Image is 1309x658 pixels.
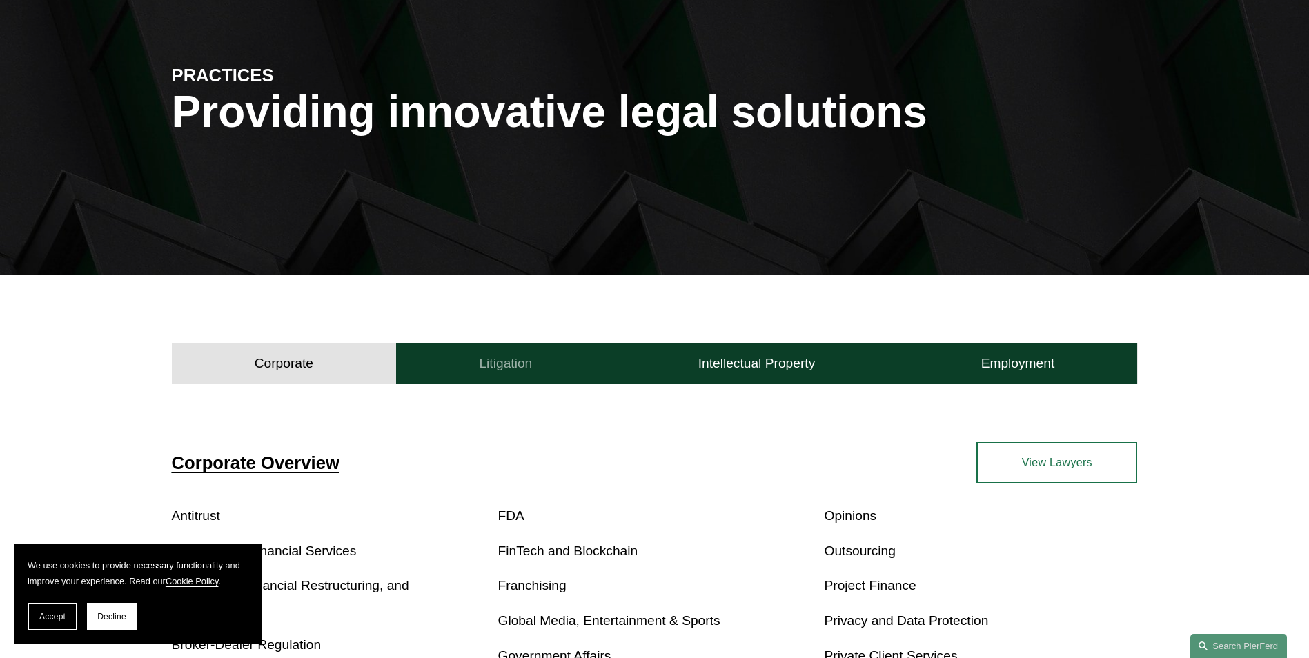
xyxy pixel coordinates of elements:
[39,612,66,621] span: Accept
[1190,634,1287,658] a: Search this site
[255,355,313,372] h4: Corporate
[172,87,1138,137] h1: Providing innovative legal solutions
[498,578,567,592] a: Franchising
[824,544,895,558] a: Outsourcing
[824,613,988,628] a: Privacy and Data Protection
[172,637,322,652] a: Broker-Dealer Regulation
[14,544,262,644] section: Cookie banner
[698,355,816,372] h4: Intellectual Property
[981,355,1055,372] h4: Employment
[498,613,720,628] a: Global Media, Entertainment & Sports
[172,508,220,523] a: Antitrust
[172,64,413,86] h4: PRACTICES
[498,544,638,558] a: FinTech and Blockchain
[28,603,77,630] button: Accept
[976,442,1137,483] a: View Lawyers
[97,612,126,621] span: Decline
[498,508,524,523] a: FDA
[824,578,916,592] a: Project Finance
[172,578,409,617] a: Bankruptcy, Financial Restructuring, and Reorganization
[28,557,248,589] p: We use cookies to provide necessary functionality and improve your experience. Read our .
[172,453,339,472] a: Corporate Overview
[824,508,876,523] a: Opinions
[172,544,357,558] a: Banking and Financial Services
[479,355,532,372] h4: Litigation
[166,576,219,586] a: Cookie Policy
[87,603,137,630] button: Decline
